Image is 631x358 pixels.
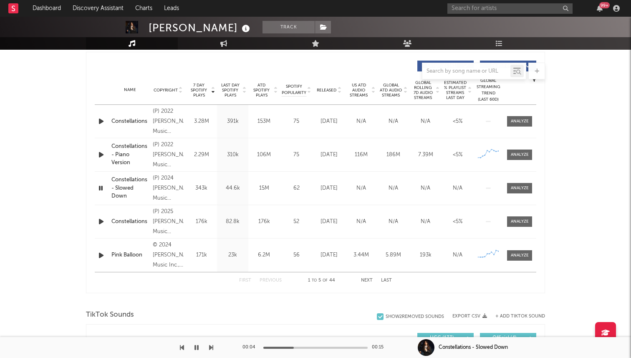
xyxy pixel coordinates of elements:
button: Previous [260,278,282,283]
div: [DATE] [315,251,343,259]
div: (P) 2025 [PERSON_NAME] Music under exclusive license to Arista Records, a division of Sony Music ... [153,207,184,237]
div: 56 [282,251,311,259]
div: 391k [219,117,246,126]
a: Constellations - Slowed Down [111,176,149,201]
div: 7.39M [411,151,439,159]
span: Official ( 4 ) [485,336,524,341]
button: + Add TikTok Sound [495,314,545,319]
div: [DATE] [315,117,343,126]
div: [DATE] [315,151,343,159]
span: Last Day Spotify Plays [219,83,241,98]
button: Track [262,21,315,33]
div: 00:04 [242,343,259,353]
span: to [312,279,317,282]
button: Last [381,278,392,283]
span: US ATD Audio Streams [347,83,370,98]
div: 3.44M [347,251,375,259]
div: © 2024 [PERSON_NAME] Music Inc., under exclusive license to Warner Music Canada Co. [153,240,184,270]
div: 5.89M [379,251,407,259]
div: 176k [188,218,215,226]
div: (P) 2022 [PERSON_NAME] Music under exclusive license to Arista Records, a division of Sony Music ... [153,107,184,137]
div: 3.28M [188,117,215,126]
div: N/A [411,218,439,226]
div: 1 5 44 [298,276,344,286]
div: 23k [219,251,246,259]
div: N/A [379,184,407,193]
div: <5% [444,218,472,226]
div: N/A [347,218,375,226]
div: N/A [379,218,407,226]
div: 99 + [599,2,610,8]
a: Constellations [111,117,149,126]
div: 75 [282,117,311,126]
span: Estimated % Playlist Streams Last Day [444,80,467,100]
div: 62 [282,184,311,193]
span: 7 Day Spotify Plays [188,83,210,98]
a: Constellations [111,218,149,226]
input: Search for artists [447,3,573,14]
div: N/A [379,117,407,126]
div: N/A [411,184,439,193]
button: 99+ [597,5,603,12]
button: Originals(41) [417,61,474,71]
div: N/A [347,184,375,193]
span: Released [317,88,336,93]
button: Features(3) [480,61,536,71]
div: Name [111,87,149,93]
div: 186M [379,151,407,159]
div: [PERSON_NAME] [149,21,252,35]
div: 2.29M [188,151,215,159]
button: First [239,278,251,283]
span: Global ATD Audio Streams [379,83,402,98]
div: Show 2 Removed Sounds [386,314,444,320]
div: N/A [444,184,472,193]
span: of [323,279,328,282]
div: N/A [444,251,472,259]
div: 193k [411,251,439,259]
div: 44.6k [219,184,246,193]
div: (P) 2022 [PERSON_NAME] Music under exclusive license to Arista Records, a division of Sony Music ... [153,140,184,170]
div: [DATE] [315,218,343,226]
div: 106M [250,151,278,159]
div: 171k [188,251,215,259]
button: Export CSV [452,314,487,319]
button: Official(4) [480,333,536,344]
div: (P) 2024 [PERSON_NAME] Music under exclusive license to Arista Records, a division of Sony Music ... [153,173,184,203]
div: 116M [347,151,375,159]
button: + Add TikTok Sound [487,314,545,319]
span: TikTok Sounds [86,310,134,320]
div: Constellations - Slowed Down [439,344,508,351]
div: <5% [444,117,472,126]
button: Next [361,278,373,283]
div: 343k [188,184,215,193]
div: 15M [250,184,278,193]
a: Constellations - Piano Version [111,142,149,167]
div: N/A [411,117,439,126]
a: Pink Balloon [111,251,149,259]
div: 310k [219,151,246,159]
button: UGC(133) [417,333,474,344]
div: 52 [282,218,311,226]
div: Global Streaming Trend (Last 60D) [476,78,501,103]
input: Search by song name or URL [422,68,510,75]
div: N/A [347,117,375,126]
span: Copyright [154,88,178,93]
div: [DATE] [315,184,343,193]
div: 00:15 [372,343,389,353]
div: 176k [250,218,278,226]
span: Global Rolling 7D Audio Streams [411,80,434,100]
span: UGC ( 133 ) [423,336,461,341]
span: ATD Spotify Plays [250,83,273,98]
div: <5% [444,151,472,159]
div: 153M [250,117,278,126]
span: Spotify Popularity [282,84,306,96]
div: 75 [282,151,311,159]
div: 82.8k [219,218,246,226]
div: 6.2M [250,251,278,259]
